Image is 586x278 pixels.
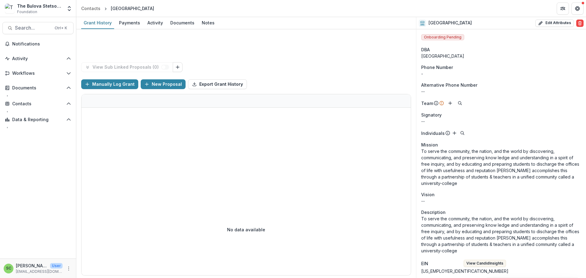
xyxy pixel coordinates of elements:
span: Vision [421,191,435,198]
button: Add [451,129,458,137]
button: Manually Log Grant [81,79,138,89]
span: Foundation [17,9,37,15]
button: Open Documents [2,83,74,93]
a: Contacts [79,4,103,13]
h2: [GEOGRAPHIC_DATA] [429,20,472,26]
button: Search [459,129,466,137]
div: Notes [199,18,217,27]
span: Workflows [12,71,64,76]
span: Documents [12,85,64,91]
p: Team [421,100,433,107]
p: -- [421,88,581,95]
p: [EMAIL_ADDRESS][DOMAIN_NAME] [16,269,63,274]
button: View Sub Linked Proposals (0) [81,62,173,72]
button: Open Data & Reporting [2,115,74,125]
p: Individuals [421,130,445,136]
p: No data available [227,226,265,233]
span: Onboarding Pending [421,34,464,40]
button: Export Grant History [188,79,247,89]
button: Open Workflows [2,68,74,78]
p: View Sub Linked Proposals ( 0 ) [92,65,161,70]
button: Link Grants [173,62,183,72]
p: To serve the community, the nation, and the world by discovering, communicating, and preserving k... [421,215,581,254]
button: More [65,265,72,272]
span: Alternative Phone Number [421,82,477,88]
button: Open Activity [2,54,74,63]
div: Grant History [81,18,114,27]
button: Partners [557,2,569,15]
span: DBA [421,46,430,53]
p: EIN [421,260,428,267]
p: -- [421,198,581,204]
p: To serve the community, the nation, and the world by discovering, communicating, and preserving k... [421,148,581,186]
p: [PERSON_NAME] [16,262,48,269]
button: Search... [2,22,74,34]
span: Phone Number [421,64,453,70]
button: Open Contacts [2,99,74,109]
div: Sonia Cavalli [6,266,11,270]
button: Delete [576,20,584,27]
div: Activity [145,18,165,27]
nav: breadcrumb [79,4,157,13]
button: New Proposal [141,79,186,89]
span: Activity [12,56,64,61]
img: The Bulova Stetson Fund [5,4,15,13]
button: Get Help [571,2,584,15]
div: Ctrl + K [53,25,68,31]
span: Contacts [12,101,64,107]
span: Notifications [12,42,71,47]
button: Notifications [2,39,74,49]
span: Description [421,209,446,215]
div: [US_EMPLOYER_IDENTIFICATION_NUMBER] [421,268,581,274]
div: [GEOGRAPHIC_DATA] [421,53,581,59]
a: Notes [199,17,217,29]
a: Activity [145,17,165,29]
div: Contacts [81,5,100,12]
a: Grant History [81,17,114,29]
div: Payments [117,18,143,27]
div: [GEOGRAPHIC_DATA] [111,5,154,12]
span: Signatory [421,112,442,118]
a: Documents [168,17,197,29]
span: Data & Reporting [12,117,64,122]
div: The Bulova Stetson Fund [17,3,63,9]
button: Add [447,99,454,107]
button: View CandidInsights [464,260,506,267]
div: -- [421,118,581,125]
span: Search... [15,25,51,31]
p: User [50,263,63,269]
button: Search [456,99,464,107]
div: Documents [168,18,197,27]
button: Open entity switcher [65,2,74,15]
div: - [421,70,581,77]
button: Edit Attributes [535,20,574,27]
a: Payments [117,17,143,29]
span: Mission [421,142,438,148]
